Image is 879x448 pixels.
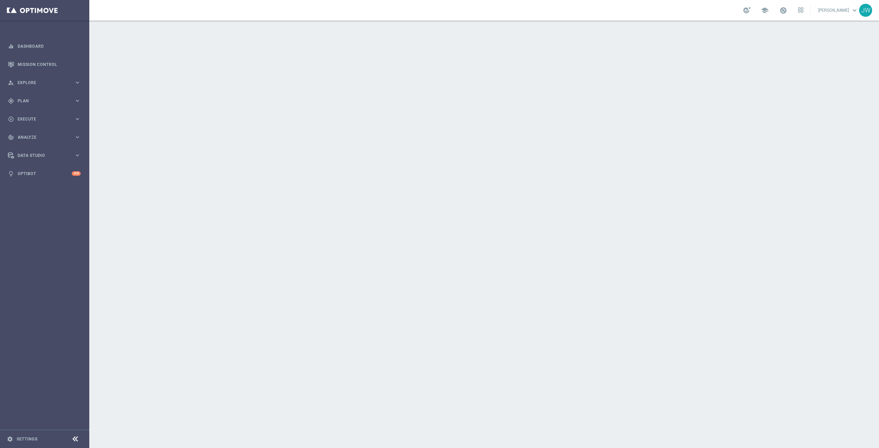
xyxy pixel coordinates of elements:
[8,134,74,140] div: Analyze
[16,437,37,441] a: Settings
[851,7,858,14] span: keyboard_arrow_down
[818,5,859,15] a: [PERSON_NAME]keyboard_arrow_down
[8,43,14,49] i: equalizer
[8,153,81,158] button: Data Studio keyboard_arrow_right
[74,116,81,122] i: keyboard_arrow_right
[18,37,81,55] a: Dashboard
[8,44,81,49] button: equalizer Dashboard
[8,55,81,73] div: Mission Control
[8,98,14,104] i: gps_fixed
[8,98,81,104] button: gps_fixed Plan keyboard_arrow_right
[8,135,81,140] button: track_changes Analyze keyboard_arrow_right
[8,80,81,85] button: person_search Explore keyboard_arrow_right
[18,117,74,121] span: Execute
[8,116,14,122] i: play_circle_outline
[72,171,81,176] div: +10
[18,55,81,73] a: Mission Control
[18,81,74,85] span: Explore
[8,62,81,67] button: Mission Control
[18,153,74,158] span: Data Studio
[8,134,14,140] i: track_changes
[18,99,74,103] span: Plan
[761,7,768,14] span: school
[18,135,74,139] span: Analyze
[74,134,81,140] i: keyboard_arrow_right
[8,116,81,122] button: play_circle_outline Execute keyboard_arrow_right
[859,4,872,17] div: JW
[8,171,14,177] i: lightbulb
[8,171,81,176] button: lightbulb Optibot +10
[8,116,74,122] div: Execute
[8,80,74,86] div: Explore
[74,152,81,159] i: keyboard_arrow_right
[8,37,81,55] div: Dashboard
[74,79,81,86] i: keyboard_arrow_right
[8,80,14,86] i: person_search
[8,164,81,183] div: Optibot
[8,152,74,159] div: Data Studio
[74,97,81,104] i: keyboard_arrow_right
[7,436,13,442] i: settings
[8,98,74,104] div: Plan
[18,164,72,183] a: Optibot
